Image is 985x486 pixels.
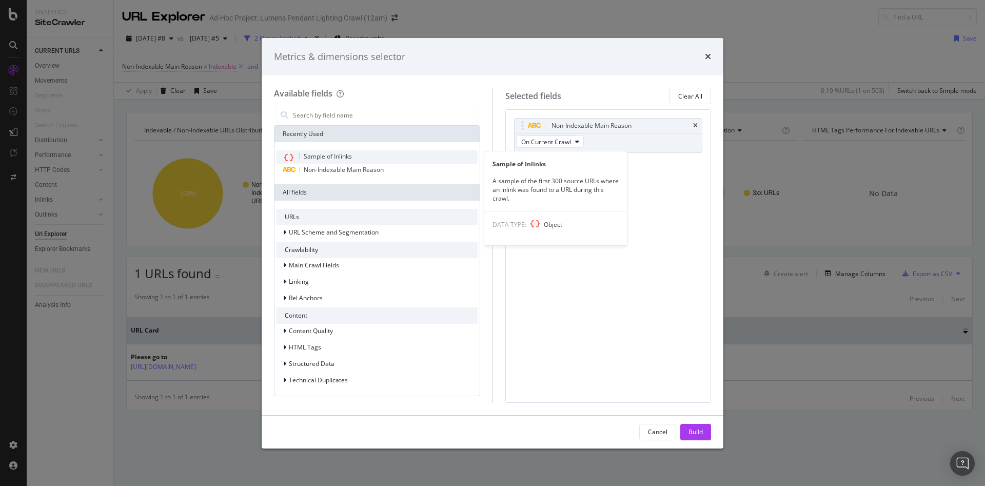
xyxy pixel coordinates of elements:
span: DATA TYPE: [493,220,526,229]
span: URL Scheme and Segmentation [289,228,379,237]
div: Available fields [274,88,332,99]
button: Cancel [639,424,676,440]
div: modal [262,38,723,449]
button: On Current Crawl [517,135,584,148]
span: Linking [289,277,309,286]
span: Non-Indexable Main Reason [304,165,384,174]
div: Build [688,427,703,436]
div: A sample of the first 300 source URLs where an inlink was found to a URL during this crawl. [484,177,627,203]
div: Content [277,307,478,324]
div: Recently Used [274,126,480,142]
span: Main Crawl Fields [289,261,339,269]
span: On Current Crawl [521,138,571,146]
span: Structured Data [289,359,334,368]
div: Non-Indexable Main Reason [551,121,632,131]
input: Search by field name [292,107,478,123]
span: Technical Duplicates [289,376,348,384]
div: URLs [277,209,478,225]
div: Open Intercom Messenger [950,451,975,476]
span: Content Quality [289,326,333,335]
div: Selected fields [505,90,561,102]
div: Non-Indexable Main ReasontimesOn Current Crawl [514,118,703,152]
div: times [693,123,698,129]
div: times [705,50,711,64]
button: Build [680,424,711,440]
span: Rel Anchors [289,294,323,302]
span: Sample of Inlinks [304,152,352,161]
div: Cancel [648,427,667,436]
div: Clear All [678,92,702,101]
span: HTML Tags [289,343,321,352]
div: All fields [274,184,480,201]
div: Sample of Inlinks [484,160,627,168]
div: Metrics & dimensions selector [274,50,405,64]
div: Crawlability [277,242,478,258]
span: Object [544,220,562,229]
button: Clear All [669,88,711,104]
